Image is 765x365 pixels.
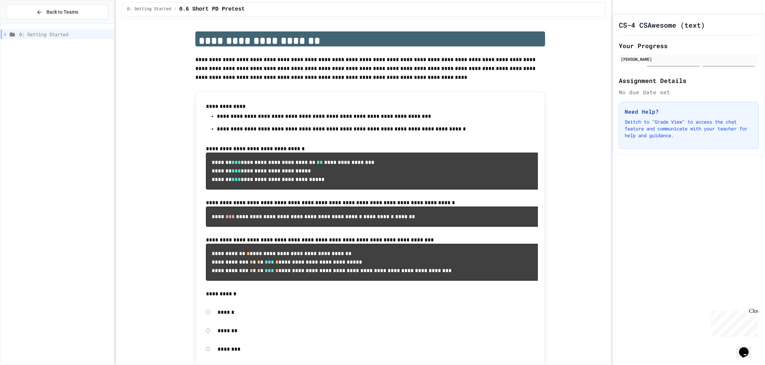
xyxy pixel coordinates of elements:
[3,3,47,43] div: Chat with us now!Close
[621,56,757,62] div: [PERSON_NAME]
[708,308,758,337] iframe: chat widget
[19,31,111,38] span: 0: Getting Started
[619,76,759,85] h2: Assignment Details
[619,20,705,30] h1: CS-4 CSAwesome (text)
[174,6,176,12] span: /
[46,9,78,16] span: Back to Teams
[179,5,245,13] span: 0.6 Short PD Pretest
[625,118,753,139] p: Switch to "Grade View" to access the chat feature and communicate with your teacher for help and ...
[619,41,759,51] h2: Your Progress
[619,88,759,96] div: No due date set
[127,6,171,12] span: 0: Getting Started
[736,338,758,358] iframe: chat widget
[6,5,108,19] button: Back to Teams
[625,108,753,116] h3: Need Help?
